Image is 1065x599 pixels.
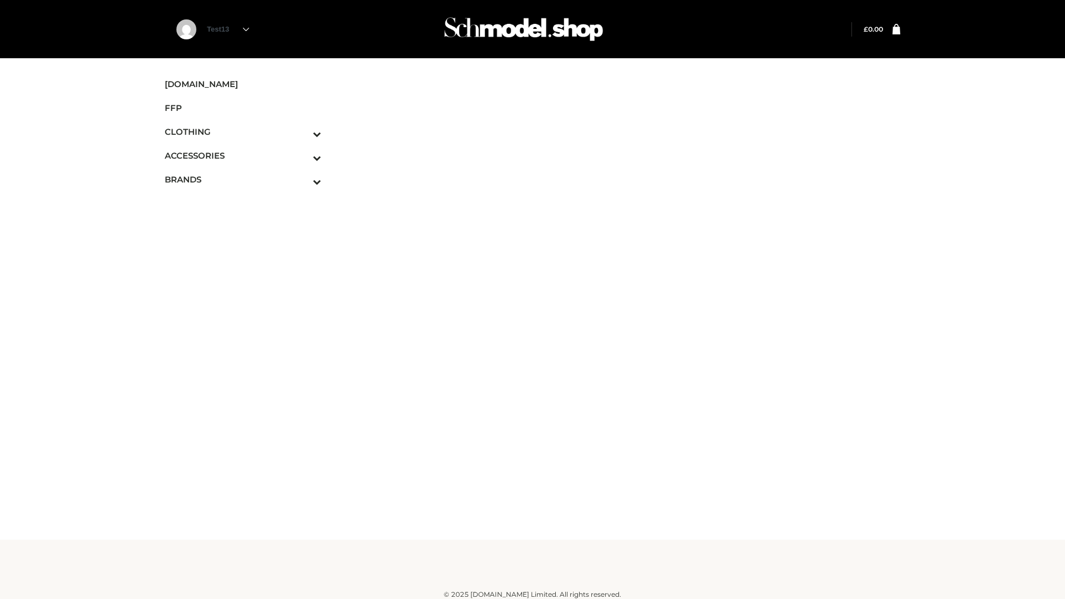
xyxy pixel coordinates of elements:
span: ACCESSORIES [165,149,321,162]
a: ACCESSORIESToggle Submenu [165,144,321,167]
span: BRANDS [165,173,321,186]
button: Toggle Submenu [282,167,321,191]
a: CLOTHINGToggle Submenu [165,120,321,144]
button: Toggle Submenu [282,144,321,167]
img: Schmodel Admin 964 [440,7,607,51]
a: Test13 [207,25,249,33]
button: Toggle Submenu [282,120,321,144]
span: CLOTHING [165,125,321,138]
span: £ [864,25,868,33]
bdi: 0.00 [864,25,883,33]
a: [DOMAIN_NAME] [165,72,321,96]
span: [DOMAIN_NAME] [165,78,321,90]
span: FFP [165,101,321,114]
a: FFP [165,96,321,120]
a: £0.00 [864,25,883,33]
a: BRANDSToggle Submenu [165,167,321,191]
